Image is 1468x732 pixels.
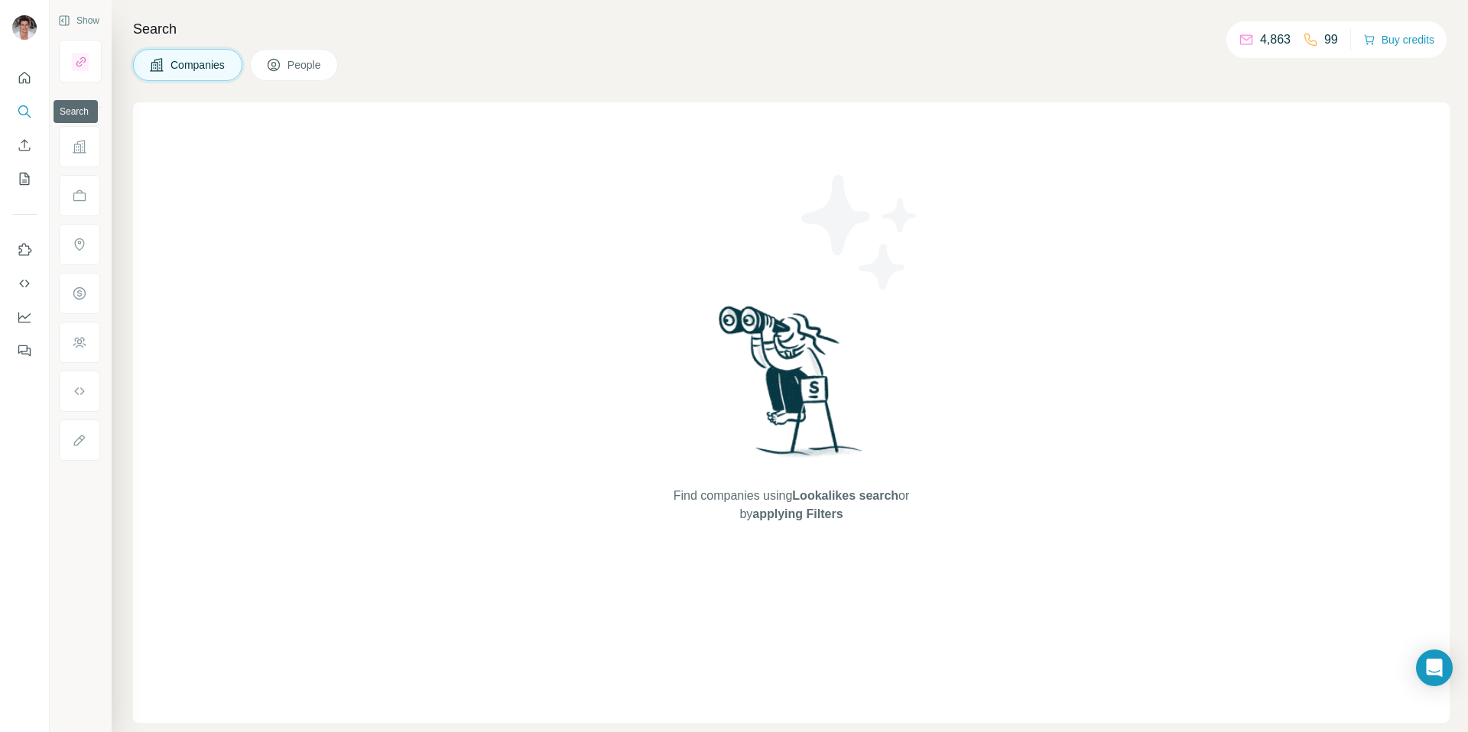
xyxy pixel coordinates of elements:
p: 4,863 [1260,31,1291,49]
button: Feedback [12,337,37,364]
span: Companies [171,57,226,73]
span: People [287,57,323,73]
button: Use Surfe on LinkedIn [12,236,37,264]
h4: Search [133,18,1450,40]
button: My lists [12,165,37,193]
span: Lookalikes search [792,489,898,502]
button: Use Surfe API [12,270,37,297]
button: Enrich CSV [12,131,37,159]
button: Dashboard [12,303,37,331]
button: Show [47,9,110,32]
button: Search [12,98,37,125]
p: 99 [1324,31,1338,49]
button: Quick start [12,64,37,92]
img: Avatar [12,15,37,40]
span: applying Filters [752,507,843,520]
button: Buy credits [1363,29,1434,50]
div: Open Intercom Messenger [1416,649,1453,686]
img: Surfe Illustration - Stars [791,164,929,301]
span: Find companies using or by [669,487,914,523]
img: Surfe Illustration - Woman searching with binoculars [712,302,871,472]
